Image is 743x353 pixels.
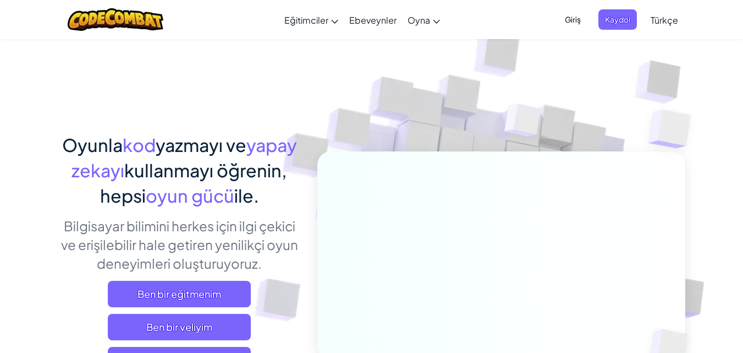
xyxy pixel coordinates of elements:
[483,82,563,164] img: Overlap cubes
[100,159,288,207] span: kullanmayı öğrenin, hepsi
[408,14,430,26] span: Oyna
[62,134,123,156] span: Oyunla
[123,134,156,156] span: kod
[344,5,402,35] a: Ebeveynler
[234,184,259,207] span: ile.
[626,83,722,176] img: Overlap cubes
[598,9,637,30] button: Kaydol
[146,184,234,207] span: oyun gücü
[284,14,328,26] span: Eğitimciler
[156,134,246,156] span: yazmayı ve
[58,216,301,273] p: Bilgisayar bilimini herkes için ilgi çekici ve erişilebilir hale getiren yenilikçi oyun deneyimle...
[279,5,344,35] a: Eğitimciler
[651,14,678,26] span: Türkçe
[645,5,684,35] a: Türkçe
[108,314,251,340] a: Ben bir veliyim
[402,5,445,35] a: Oyna
[68,8,164,31] img: CodeCombat logo
[558,9,587,30] button: Giriş
[108,281,251,307] a: Ben bir eğitmenim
